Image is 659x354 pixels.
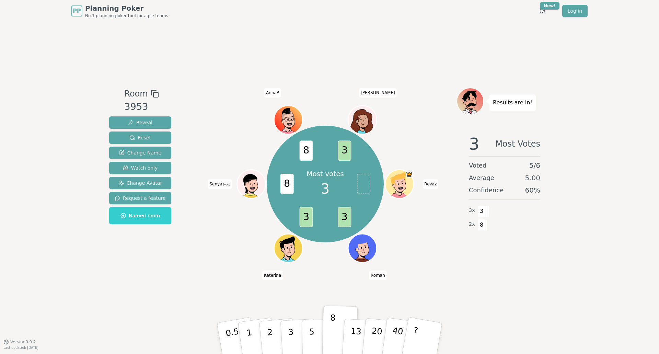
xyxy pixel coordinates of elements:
[495,136,540,152] span: Most Votes
[299,207,313,227] span: 3
[469,207,475,214] span: 3 x
[85,13,168,19] span: No.1 planning poker tool for agile teams
[321,179,329,199] span: 3
[369,270,387,280] span: Click to change your name
[124,88,148,100] span: Room
[129,134,151,141] span: Reset
[536,5,548,17] button: New!
[208,179,232,189] span: Click to change your name
[238,171,265,197] button: Click to change your avatar
[478,219,486,231] span: 8
[359,88,397,98] span: Click to change your name
[119,149,161,156] span: Change Name
[109,177,171,189] button: Change Avatar
[469,185,504,195] span: Confidence
[124,100,159,114] div: 3953
[109,192,171,204] button: Request a feature
[85,3,168,13] span: Planning Poker
[115,195,166,202] span: Request a feature
[540,2,559,10] div: New!
[71,3,168,19] a: PPPlanning PokerNo.1 planning poker tool for agile teams
[469,136,479,152] span: 3
[478,205,486,217] span: 3
[3,346,38,350] span: Last updated: [DATE]
[109,132,171,144] button: Reset
[73,7,81,15] span: PP
[338,207,351,227] span: 3
[493,98,532,107] p: Results are in!
[280,174,293,194] span: 8
[3,339,36,345] button: Version0.9.2
[307,169,344,179] p: Most votes
[562,5,588,17] a: Log in
[109,116,171,129] button: Reveal
[529,161,540,170] span: 5 / 6
[128,119,152,126] span: Reveal
[109,162,171,174] button: Watch only
[120,212,160,219] span: Named room
[109,207,171,224] button: Named room
[222,183,230,186] span: (you)
[262,270,283,280] span: Click to change your name
[469,173,494,183] span: Average
[423,179,438,189] span: Click to change your name
[118,180,162,186] span: Change Avatar
[264,88,281,98] span: Click to change your name
[329,313,335,350] p: 8
[469,220,475,228] span: 2 x
[525,173,540,183] span: 5.00
[123,164,158,171] span: Watch only
[10,339,36,345] span: Version 0.9.2
[525,185,540,195] span: 60 %
[299,141,313,161] span: 8
[406,171,413,178] span: Revaz is the host
[469,161,487,170] span: Voted
[338,141,351,161] span: 3
[109,147,171,159] button: Change Name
